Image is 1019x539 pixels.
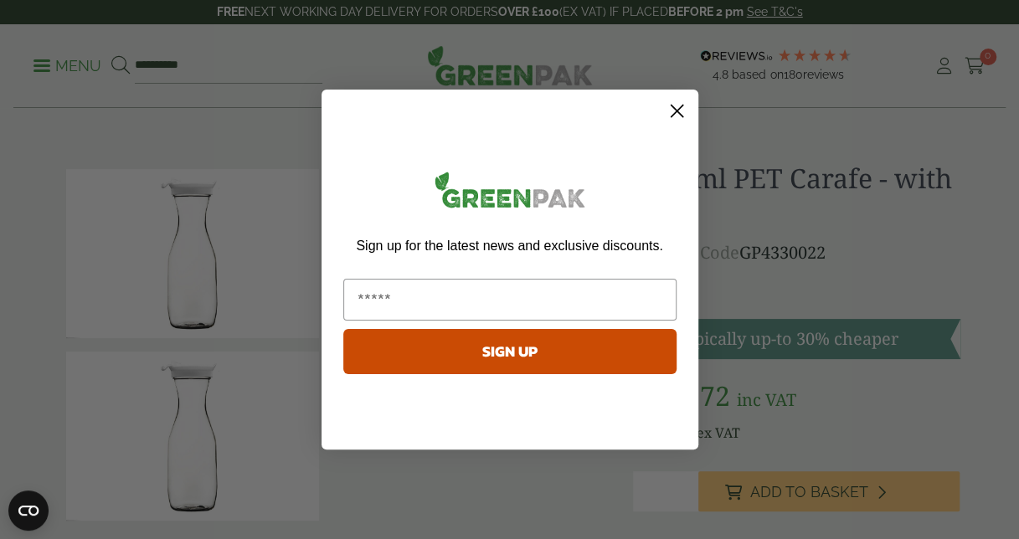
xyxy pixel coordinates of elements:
button: Close dialog [662,96,692,126]
img: greenpak_logo [343,165,677,221]
input: Email [343,279,677,321]
button: SIGN UP [343,329,677,374]
button: Open CMP widget [8,490,49,531]
span: Sign up for the latest news and exclusive discounts. [356,239,662,253]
